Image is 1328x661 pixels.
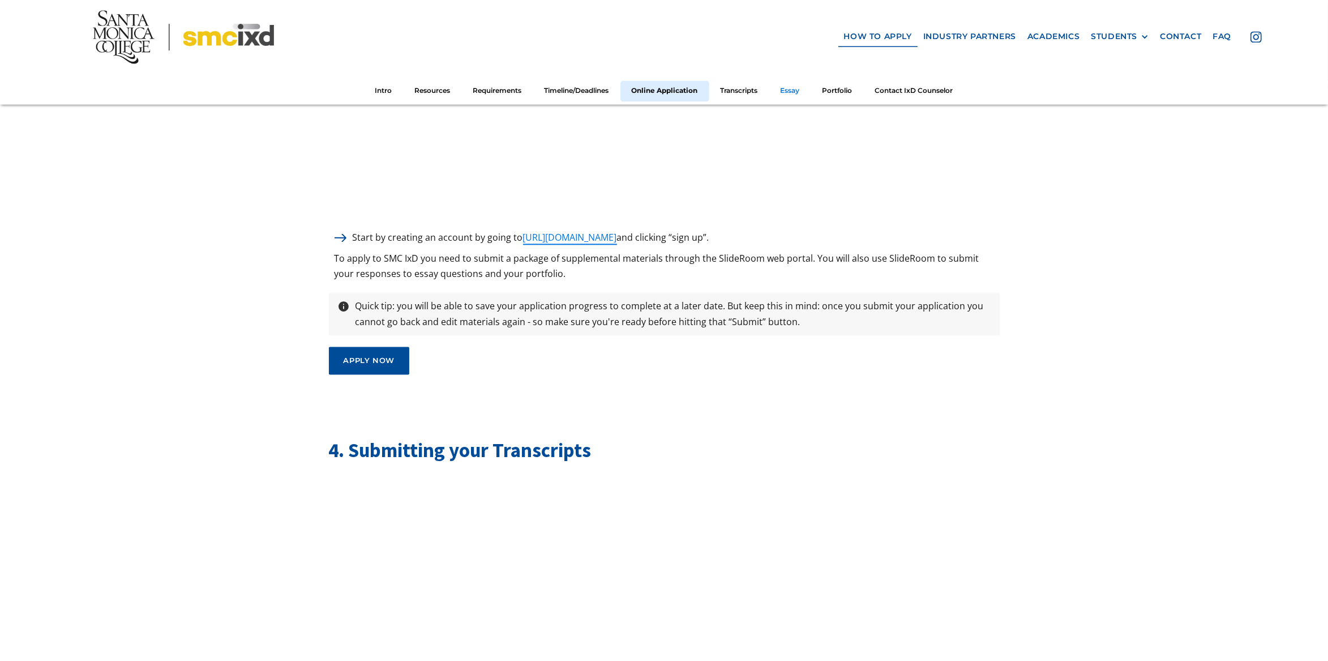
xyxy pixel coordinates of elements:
[1154,27,1207,48] a: contact
[329,437,1000,464] h2: 4. Submitting your Transcripts
[1250,32,1262,43] img: icon - instagram
[769,81,811,102] a: Essay
[523,231,617,245] a: [URL][DOMAIN_NAME]
[344,356,395,365] div: apply now
[329,347,409,375] a: apply now
[93,11,274,64] img: Santa Monica College - SMC IxD logo
[1207,27,1237,48] a: faq
[1022,27,1085,48] a: Academics
[709,81,769,102] a: Transcripts
[811,81,864,102] a: Portfolio
[404,81,462,102] a: Resources
[364,81,404,102] a: Intro
[1091,32,1137,42] div: STUDENTS
[350,298,997,329] p: Quick tip: you will be able to save your application progress to complete at a later date. But ke...
[1091,32,1149,42] div: STUDENTS
[347,230,715,245] p: Start by creating an account by going to and clicking “sign up”.
[462,81,533,102] a: Requirements
[864,81,965,102] a: Contact IxD Counselor
[918,27,1022,48] a: industry partners
[620,81,709,102] a: Online Application
[329,251,1000,282] p: To apply to SMC IxD you need to submit a package of supplemental materials through the SlideRoom ...
[838,27,918,48] a: how to apply
[533,81,620,102] a: Timeline/Deadlines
